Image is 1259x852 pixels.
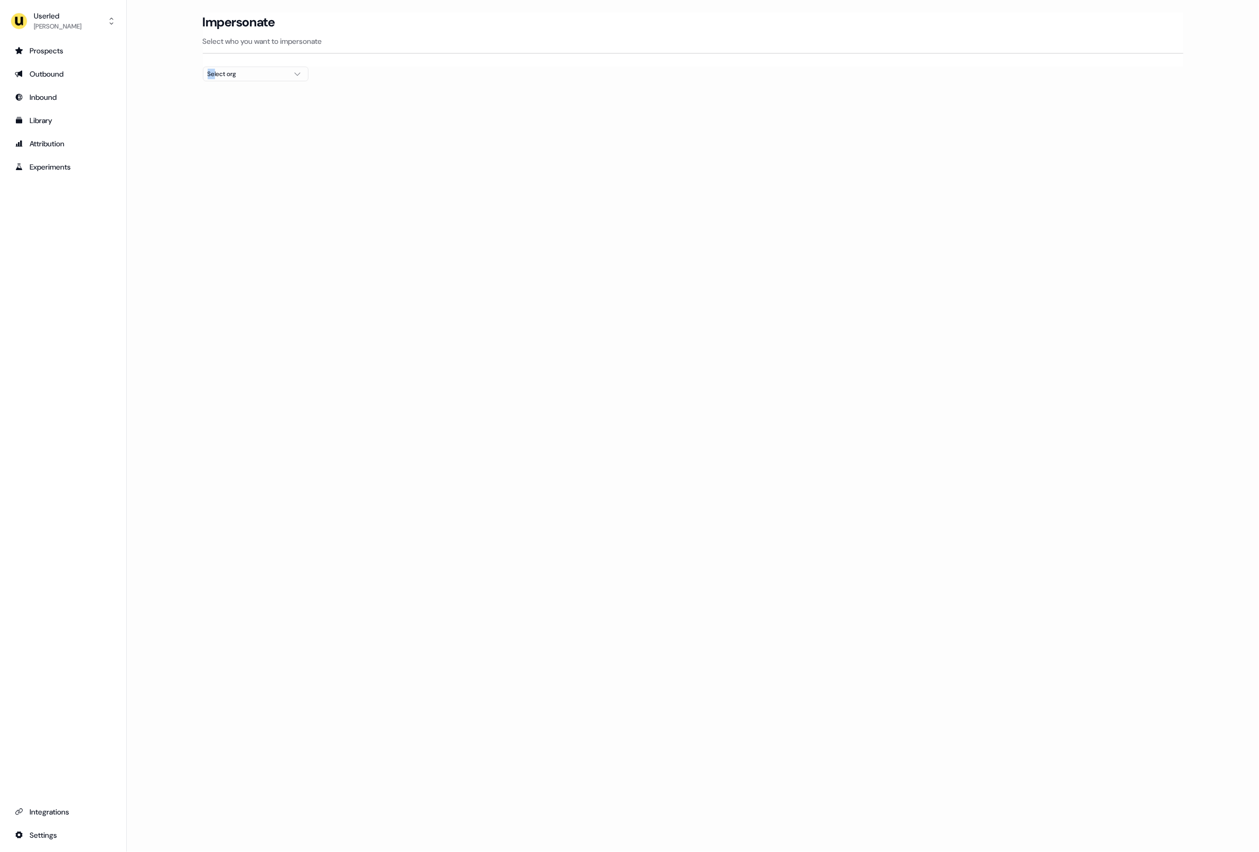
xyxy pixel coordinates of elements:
a: Go to attribution [8,135,118,152]
div: [PERSON_NAME] [34,21,81,32]
a: Go to integrations [8,803,118,820]
div: Experiments [15,162,111,172]
button: Select org [203,67,309,81]
a: Go to integrations [8,827,118,844]
a: Go to experiments [8,158,118,175]
a: Go to outbound experience [8,65,118,82]
h3: Impersonate [203,14,275,30]
div: Settings [15,830,111,840]
div: Outbound [15,69,111,79]
div: Integrations [15,807,111,817]
button: Userled[PERSON_NAME] [8,8,118,34]
a: Go to templates [8,112,118,129]
div: Select org [208,69,287,79]
a: Go to prospects [8,42,118,59]
div: Userled [34,11,81,21]
div: Library [15,115,111,126]
p: Select who you want to impersonate [203,36,1183,46]
div: Inbound [15,92,111,102]
div: Prospects [15,45,111,56]
div: Attribution [15,138,111,149]
a: Go to Inbound [8,89,118,106]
